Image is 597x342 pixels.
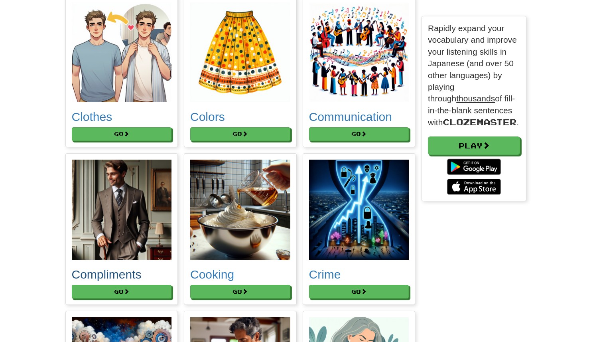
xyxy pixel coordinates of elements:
[309,127,409,141] button: Go
[309,268,409,281] h2: Crime
[72,160,172,260] img: b1cd8f5c-1b84-4e4a-9708-4b3a2e63b741.small.png
[190,2,290,141] a: Colors Go
[309,285,409,299] button: Go
[309,160,409,260] img: f58b8a38-2d9a-4e6a-8153-8b84c556ca82.small.png
[72,110,172,123] h2: Clothes
[309,2,409,141] a: Communication Go
[190,2,290,103] img: 768c38b4-e4fd-4c54-9564-646b54a51964.small.png
[72,268,172,281] h2: Compliments
[72,285,172,299] button: Go
[309,110,409,123] h2: Communication
[190,110,290,123] h2: Colors
[190,160,290,299] a: Cooking Go
[309,2,409,103] img: d64789bd-9bbd-4df2-9886-9e0fe596ed3f.small.png
[190,285,290,299] button: Go
[72,2,172,141] a: Clothes Go
[428,136,520,155] a: Play
[443,117,516,127] span: Clozemaster
[428,22,520,128] p: Rapidly expand your vocabulary and improve your listening skills in Japanese (and over 50 other l...
[443,155,505,179] img: Get it on Google Play
[190,127,290,141] button: Go
[72,2,172,103] img: c4f42982-83db-42d6-99d4-7c13f48688ff.small.png
[447,179,501,195] img: Download_on_the_App_Store_Badge_US-UK_135x40-25178aeef6eb6b83b96f5f2d004eda3bffbb37122de64afbaef7...
[72,127,172,141] button: Go
[190,160,290,260] img: cf8123da-85e1-45d3-8aa3-4d6288594b1f.small.png
[309,160,409,299] a: Crime Go
[456,94,495,103] u: thousands
[72,160,172,299] a: Compliments Go
[190,268,290,281] h2: Cooking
